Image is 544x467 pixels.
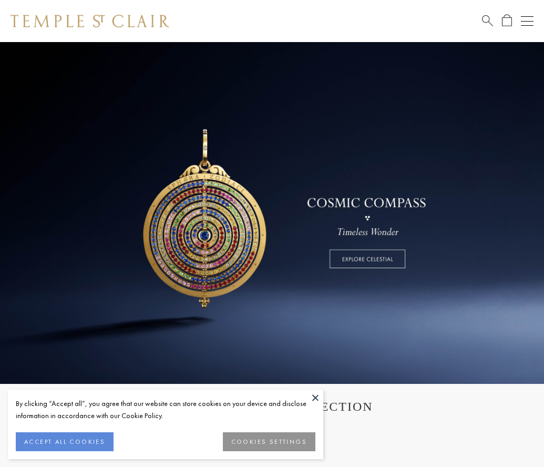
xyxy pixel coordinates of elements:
button: Open navigation [521,15,533,27]
button: ACCEPT ALL COOKIES [16,432,114,451]
img: Temple St. Clair [11,15,169,27]
div: By clicking “Accept all”, you agree that our website can store cookies on your device and disclos... [16,398,315,422]
a: Open Shopping Bag [502,14,512,27]
a: Search [482,14,493,27]
button: COOKIES SETTINGS [223,432,315,451]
